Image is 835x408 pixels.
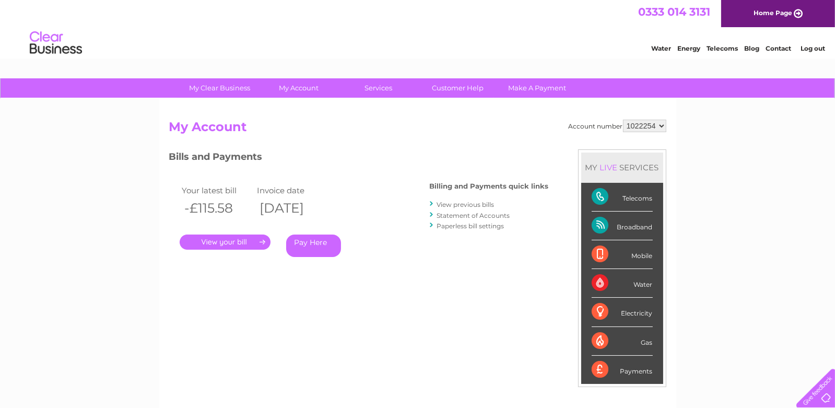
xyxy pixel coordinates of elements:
[592,269,653,298] div: Water
[598,162,620,172] div: LIVE
[177,78,263,98] a: My Clear Business
[256,78,342,98] a: My Account
[801,44,825,52] a: Log out
[592,327,653,356] div: Gas
[29,27,83,59] img: logo.png
[180,183,255,197] td: Your latest bill
[592,356,653,384] div: Payments
[592,298,653,327] div: Electricity
[180,197,255,219] th: -£115.58
[651,44,671,52] a: Water
[592,183,653,212] div: Telecoms
[592,240,653,269] div: Mobile
[286,235,341,257] a: Pay Here
[254,197,330,219] th: [DATE]
[169,149,549,168] h3: Bills and Payments
[254,183,330,197] td: Invoice date
[335,78,421,98] a: Services
[494,78,580,98] a: Make A Payment
[744,44,759,52] a: Blog
[437,222,504,230] a: Paperless bill settings
[569,120,666,132] div: Account number
[707,44,738,52] a: Telecoms
[592,212,653,240] div: Broadband
[638,5,710,18] a: 0333 014 3131
[430,182,549,190] h4: Billing and Payments quick links
[437,201,495,208] a: View previous bills
[180,235,271,250] a: .
[437,212,510,219] a: Statement of Accounts
[766,44,791,52] a: Contact
[415,78,501,98] a: Customer Help
[677,44,700,52] a: Energy
[171,6,665,51] div: Clear Business is a trading name of Verastar Limited (registered in [GEOGRAPHIC_DATA] No. 3667643...
[581,153,663,182] div: MY SERVICES
[169,120,666,139] h2: My Account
